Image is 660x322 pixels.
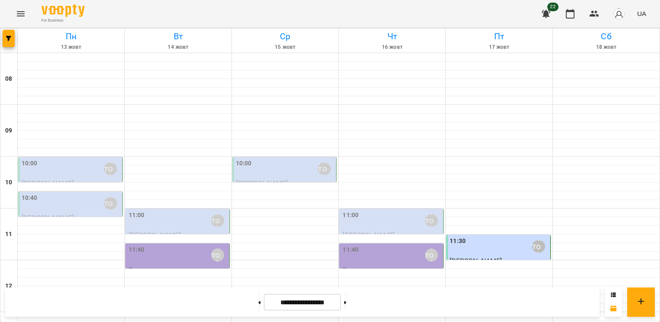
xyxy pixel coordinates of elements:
h6: 12 [5,281,12,291]
h6: 15 жовт [233,43,337,51]
button: Menu [10,3,31,24]
div: Вікторія [425,249,438,262]
span: For Business [41,18,85,23]
h6: 11 [5,230,12,239]
span: [PERSON_NAME] [236,179,288,187]
span: [PERSON_NAME] [129,231,181,239]
div: Вікторія [211,214,224,227]
h6: Пн [19,30,123,43]
span: UA [637,9,646,18]
label: 10:40 [22,193,38,203]
h6: 09 [5,126,12,136]
h6: 08 [5,74,12,84]
p: 3 [343,266,441,273]
span: 22 [547,3,558,11]
div: Вікторія [532,240,545,253]
label: 11:40 [343,245,359,255]
span: [PERSON_NAME] [343,231,395,239]
label: 11:00 [129,211,145,220]
div: Вікторія [211,249,224,262]
h6: 16 жовт [340,43,444,51]
div: Вікторія [425,214,438,227]
label: 11:00 [343,211,359,220]
h6: Пт [447,30,551,43]
label: 11:40 [129,245,145,255]
label: 10:00 [236,159,252,168]
div: Вікторія [318,162,331,175]
h6: Чт [340,30,444,43]
h6: 13 жовт [19,43,123,51]
label: 11:30 [450,237,466,246]
label: 10:00 [22,159,38,168]
h6: 10 [5,178,12,187]
span: [PERSON_NAME] індив [22,214,93,222]
p: 3 [129,266,228,273]
h6: Сб [554,30,658,43]
h6: 14 жовт [126,43,230,51]
span: [PERSON_NAME] [450,257,502,265]
span: [PERSON_NAME] [22,179,74,187]
div: Вікторія [104,162,117,175]
img: Voopty Logo [41,4,85,17]
h6: 18 жовт [554,43,658,51]
button: UA [634,6,650,22]
img: avatar_s.png [613,8,625,20]
h6: Ср [233,30,337,43]
h6: Вт [126,30,230,43]
h6: 17 жовт [447,43,551,51]
div: Вікторія [104,197,117,210]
